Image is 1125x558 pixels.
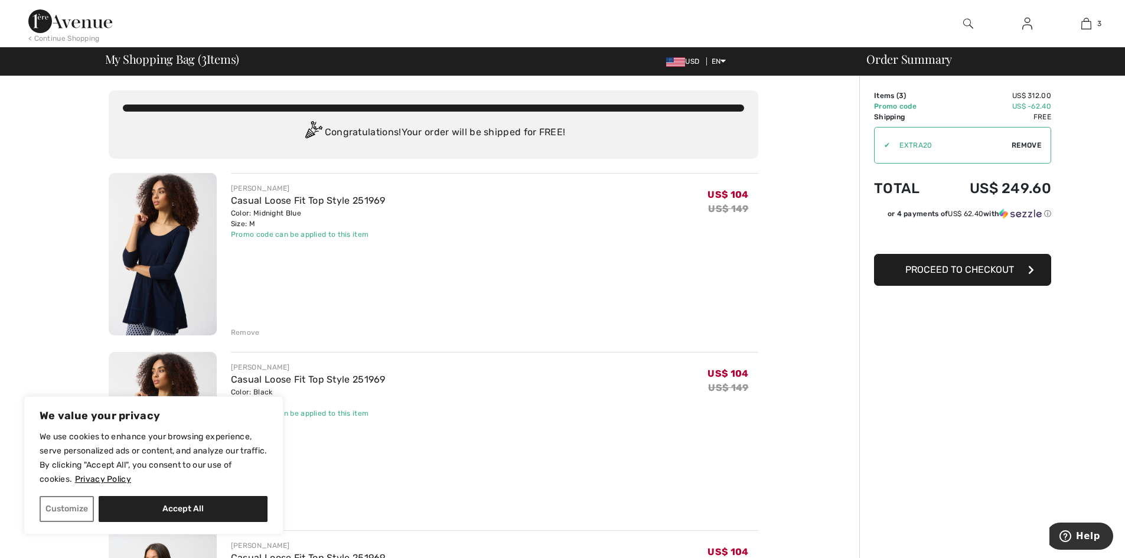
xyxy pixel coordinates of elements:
[707,546,748,557] span: US$ 104
[1012,140,1041,151] span: Remove
[874,90,938,101] td: Items ( )
[231,387,386,408] div: Color: Black Size: M
[938,90,1051,101] td: US$ 312.00
[231,229,386,240] div: Promo code can be applied to this item
[231,195,386,206] a: Casual Loose Fit Top Style 251969
[1081,17,1091,31] img: My Bag
[231,208,386,229] div: Color: Midnight Blue Size: M
[948,210,983,218] span: US$ 62.40
[40,496,94,522] button: Customize
[905,264,1014,275] span: Proceed to Checkout
[28,33,100,44] div: < Continue Shopping
[1022,17,1032,31] img: My Info
[666,57,685,67] img: US Dollar
[890,128,1012,163] input: Promo code
[231,183,386,194] div: [PERSON_NAME]
[231,374,386,385] a: Casual Loose Fit Top Style 251969
[875,140,890,151] div: ✔
[899,92,904,100] span: 3
[1049,523,1113,552] iframe: Opens a widget where you can find more information
[874,254,1051,286] button: Proceed to Checkout
[201,50,207,66] span: 3
[708,203,748,214] s: US$ 149
[99,496,268,522] button: Accept All
[231,362,386,373] div: [PERSON_NAME]
[874,168,938,208] td: Total
[852,53,1118,65] div: Order Summary
[231,540,386,551] div: [PERSON_NAME]
[231,408,386,419] div: Promo code can be applied to this item
[74,474,132,485] a: Privacy Policy
[1097,18,1101,29] span: 3
[231,327,260,338] div: Remove
[712,57,726,66] span: EN
[40,430,268,487] p: We use cookies to enhance your browsing experience, serve personalized ads or content, and analyz...
[874,101,938,112] td: Promo code
[938,112,1051,122] td: Free
[888,208,1051,219] div: or 4 payments of with
[40,409,268,423] p: We value your privacy
[874,223,1051,250] iframe: PayPal-paypal
[105,53,240,65] span: My Shopping Bag ( Items)
[109,352,217,514] img: Casual Loose Fit Top Style 251969
[707,368,748,379] span: US$ 104
[109,173,217,335] img: Casual Loose Fit Top Style 251969
[708,382,748,393] s: US$ 149
[999,208,1042,219] img: Sezzle
[24,396,283,534] div: We value your privacy
[1057,17,1115,31] a: 3
[874,112,938,122] td: Shipping
[1013,17,1042,31] a: Sign In
[707,189,748,200] span: US$ 104
[874,208,1051,223] div: or 4 payments ofUS$ 62.40withSezzle Click to learn more about Sezzle
[938,101,1051,112] td: US$ -62.40
[28,9,112,33] img: 1ère Avenue
[123,121,744,145] div: Congratulations! Your order will be shipped for FREE!
[963,17,973,31] img: search the website
[938,168,1051,208] td: US$ 249.60
[666,57,704,66] span: USD
[301,121,325,145] img: Congratulation2.svg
